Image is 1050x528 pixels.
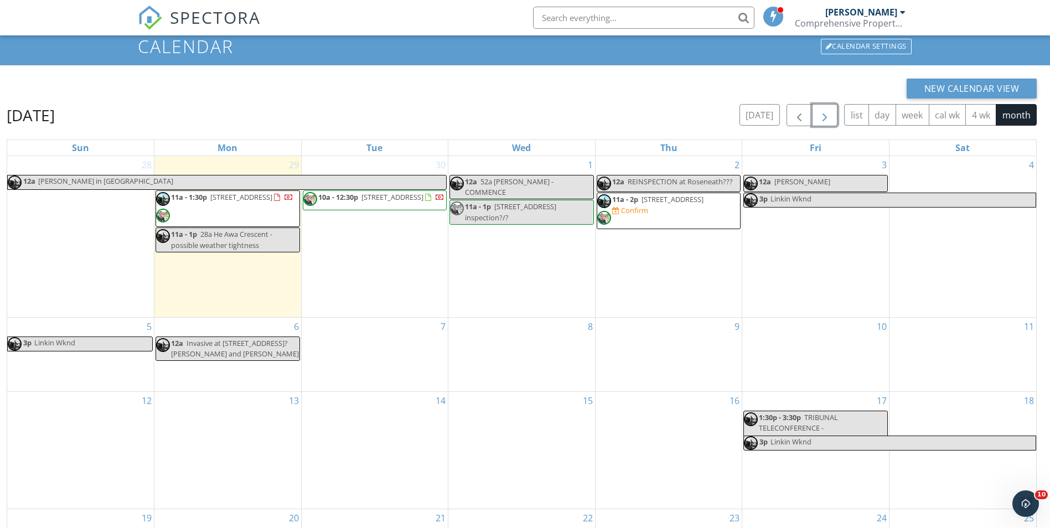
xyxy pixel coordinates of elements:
[759,193,768,207] span: 3p
[7,391,154,509] td: Go to October 12, 2025
[303,190,447,210] a: 10a - 12:30p [STREET_ADDRESS]
[138,37,913,56] h1: Calendar
[742,317,889,391] td: Go to October 10, 2025
[739,104,780,126] button: [DATE]
[759,177,771,187] span: 12a
[732,318,742,335] a: Go to October 9, 2025
[301,156,448,317] td: Go to September 30, 2025
[581,392,595,410] a: Go to October 15, 2025
[154,156,302,317] td: Go to September 29, 2025
[8,337,22,351] img: photo_7012610_dji_258_jpg_5546202_0_202163131712_photo_original_1622696338540.jpg
[210,192,272,202] span: [STREET_ADDRESS]
[1027,156,1036,174] a: Go to October 4, 2025
[889,391,1036,509] td: Go to October 18, 2025
[965,104,996,126] button: 4 wk
[744,412,838,443] span: TRIBUNAL TELECONFERENCE - [STREET_ADDRESS]
[1012,490,1039,517] iframe: Intercom live chat
[156,192,170,206] img: photo_7012610_dji_258_jpg_5546202_0_202163131712_photo_original_1622696338540.jpg
[586,156,595,174] a: Go to October 1, 2025
[433,509,448,527] a: Go to October 21, 2025
[770,194,811,204] span: Linkin Wknd
[465,201,556,222] span: [STREET_ADDRESS] inspection?/?
[450,177,464,190] img: photo_7012610_dji_258_jpg_5546202_0_202163131712_photo_original_1622696338540.jpg
[34,338,75,348] span: Linkin Wknd
[820,38,913,55] a: Calendar Settings
[8,175,22,189] img: photo_7012610_dji_258_jpg_5546202_0_202163131712_photo_original_1622696338540.jpg
[1022,509,1036,527] a: Go to October 25, 2025
[215,140,240,156] a: Monday
[70,140,91,156] a: Sunday
[287,156,301,174] a: Go to September 29, 2025
[612,177,624,187] span: 12a
[875,318,889,335] a: Go to October 10, 2025
[744,177,758,190] img: photo_7012610_dji_258_jpg_5546202_0_202163131712_photo_original_1622696338540.jpg
[808,140,824,156] a: Friday
[744,193,758,207] img: photo_7012610_dji_258_jpg_5546202_0_202163131712_photo_original_1622696338540.jpg
[448,156,596,317] td: Go to October 1, 2025
[171,338,183,348] span: 12a
[787,104,813,127] button: Previous month
[642,194,704,204] span: [STREET_ADDRESS]
[171,229,197,239] span: 11a - 1p
[774,177,830,187] span: [PERSON_NAME]
[139,156,154,174] a: Go to September 28, 2025
[953,140,972,156] a: Saturday
[929,104,966,126] button: cal wk
[170,6,261,29] span: SPECTORA
[595,156,742,317] td: Go to October 2, 2025
[595,317,742,391] td: Go to October 9, 2025
[303,192,317,206] img: brad_pic.jpg
[433,392,448,410] a: Go to October 14, 2025
[448,391,596,509] td: Go to October 15, 2025
[465,201,491,211] span: 11a - 1p
[759,412,801,422] span: 1:30p - 3:30p
[23,337,32,351] span: 3p
[597,193,741,229] a: 11a - 2p [STREET_ADDRESS] Confirm
[171,192,207,202] span: 11a - 1:30p
[586,318,595,335] a: Go to October 8, 2025
[23,175,36,189] span: 12a
[7,156,154,317] td: Go to September 28, 2025
[287,392,301,410] a: Go to October 13, 2025
[889,317,1036,391] td: Go to October 11, 2025
[795,18,906,29] div: Comprehensive Property Reports
[812,104,838,127] button: Next month
[597,194,611,208] img: photo_7012610_dji_258_jpg_5546202_0_202163131712_photo_original_1622696338540.jpg
[821,39,912,54] div: Calendar Settings
[742,391,889,509] td: Go to October 17, 2025
[38,176,173,186] span: [PERSON_NAME] in [GEOGRAPHIC_DATA]
[533,7,754,29] input: Search everything...
[612,194,704,204] a: 11a - 2p [STREET_ADDRESS]
[154,317,302,391] td: Go to October 6, 2025
[292,318,301,335] a: Go to October 6, 2025
[868,104,896,126] button: day
[448,317,596,391] td: Go to October 8, 2025
[433,156,448,174] a: Go to September 30, 2025
[287,509,301,527] a: Go to October 20, 2025
[621,206,648,215] div: Confirm
[1022,392,1036,410] a: Go to October 18, 2025
[742,156,889,317] td: Go to October 3, 2025
[875,509,889,527] a: Go to October 24, 2025
[156,338,170,352] img: photo_7012610_dji_258_jpg_5546202_0_202163131712_photo_original_1622696338540.jpg
[450,201,464,215] img: brad_pic.jpg
[1022,318,1036,335] a: Go to October 11, 2025
[171,192,293,202] a: 11a - 1:30p [STREET_ADDRESS]
[744,436,758,450] img: photo_7012610_dji_258_jpg_5546202_0_202163131712_photo_original_1622696338540.jpg
[1035,490,1048,499] span: 10
[597,177,611,190] img: photo_7012610_dji_258_jpg_5546202_0_202163131712_photo_original_1622696338540.jpg
[597,211,611,225] img: brad_pic.jpg
[595,391,742,509] td: Go to October 16, 2025
[7,317,154,391] td: Go to October 5, 2025
[875,392,889,410] a: Go to October 17, 2025
[612,194,638,204] span: 11a - 2p
[581,509,595,527] a: Go to October 22, 2025
[139,392,154,410] a: Go to October 12, 2025
[510,140,533,156] a: Wednesday
[318,192,444,202] a: 10a - 12:30p [STREET_ADDRESS]
[318,192,358,202] span: 10a - 12:30p
[727,392,742,410] a: Go to October 16, 2025
[438,318,448,335] a: Go to October 7, 2025
[612,205,648,216] a: Confirm
[301,317,448,391] td: Go to October 7, 2025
